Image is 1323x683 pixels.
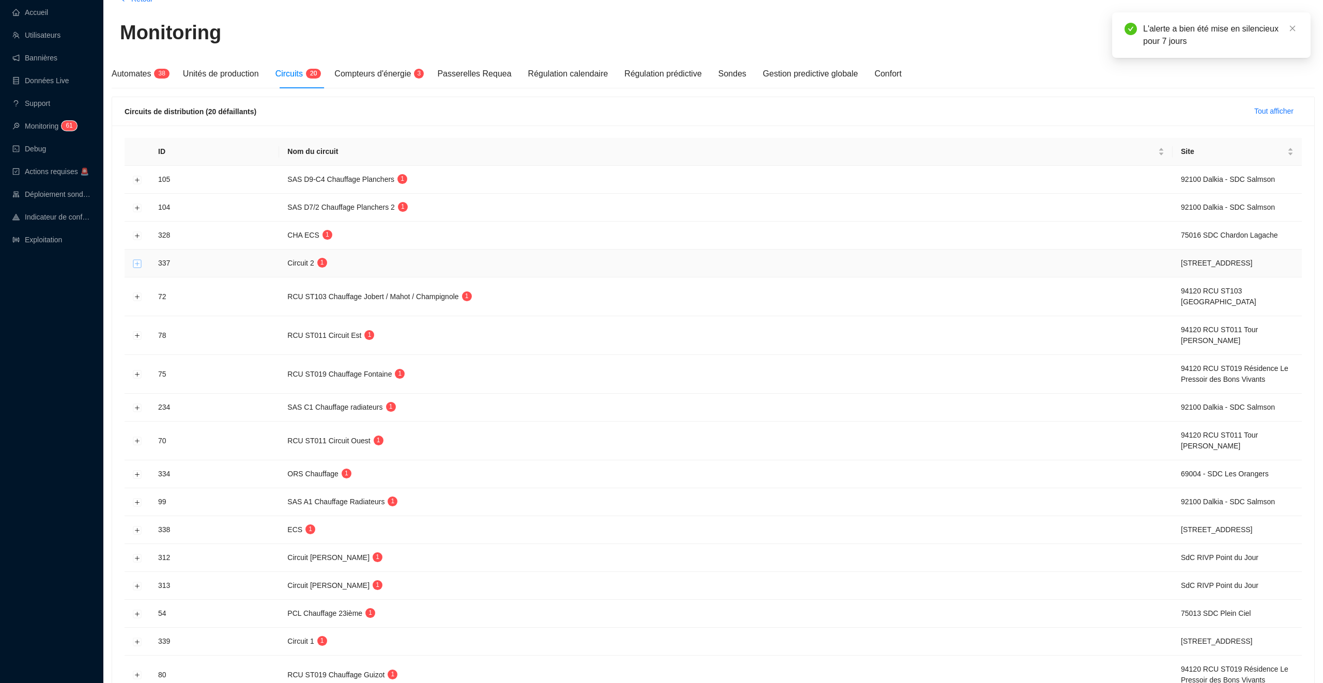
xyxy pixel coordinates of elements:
span: [STREET_ADDRESS] [1181,637,1252,645]
span: [STREET_ADDRESS] [1181,525,1252,534]
sup: 1 [322,230,332,240]
span: 92100 Dalkia - SDC Salmson [1181,403,1275,411]
sup: 1 [388,496,397,506]
td: 337 [150,250,279,277]
span: 69004 - SDC Les Orangers [1181,470,1269,478]
sup: 1 [373,552,382,562]
button: Développer la ligne [133,259,142,268]
a: teamUtilisateurs [12,31,60,39]
sup: 1 [386,402,396,412]
button: Développer la ligne [133,470,142,478]
td: 334 [150,460,279,488]
span: 75013 SDC Plein Ciel [1181,609,1251,617]
button: Développer la ligne [133,526,142,534]
span: ORS Chauffage [287,470,339,478]
span: 0 [314,70,317,77]
td: 328 [150,222,279,250]
button: Développer la ligne [133,231,142,240]
sup: 1 [374,436,383,445]
span: 1 [345,470,348,477]
td: 104 [150,194,279,222]
button: Développer la ligne [133,204,142,212]
span: 1 [398,370,402,377]
span: Automates [112,69,151,78]
span: Circuit [PERSON_NAME] [287,581,370,589]
td: 105 [150,166,279,194]
span: Nom du circuit [287,146,1156,157]
span: 1 [368,331,372,338]
span: RCU ST019 Chauffage Guizot [287,671,384,679]
div: Régulation prédictive [624,68,701,80]
a: monitorMonitoring61 [12,122,74,130]
sup: 3 [414,69,424,79]
span: 94120 RCU ST103 [GEOGRAPHIC_DATA] [1181,287,1256,306]
a: heat-mapIndicateur de confort [12,213,91,221]
td: 313 [150,572,279,600]
a: questionSupport [12,99,50,107]
a: codeDebug [12,145,46,153]
span: 1 [377,437,380,444]
span: SdC RIVP Point du Jour [1181,581,1258,589]
span: 75016 SDC Chardon Lagache [1181,231,1278,239]
span: RCU ST019 Chauffage Fontaine [287,370,392,378]
td: 75 [150,355,279,394]
div: Régulation calendaire [528,68,608,80]
th: Nom du circuit [279,138,1173,166]
button: Développer la ligne [133,293,142,301]
span: 1 [376,553,379,561]
span: SAS C1 Chauffage radiateurs [287,403,382,411]
sup: 1 [395,369,405,379]
button: Développer la ligne [133,176,142,184]
span: CHA ECS [287,231,319,239]
div: Gestion predictive globale [763,68,858,80]
span: 1 [389,403,393,410]
span: 1 [376,581,379,588]
td: 234 [150,394,279,422]
span: SAS D9-C4 Chauffage Planchers [287,175,394,183]
button: Développer la ligne [133,610,142,618]
span: 1 [368,609,372,616]
sup: 1 [364,330,374,340]
a: slidersExploitation [12,236,62,244]
span: Circuit 2 [287,259,314,267]
button: Développer la ligne [133,437,142,445]
span: 94120 RCU ST019 Résidence Le Pressoir des Bons Vivants [1181,364,1288,383]
button: Développer la ligne [133,498,142,506]
sup: 38 [154,69,169,79]
span: 94120 RCU ST011 Tour [PERSON_NAME] [1181,325,1258,345]
td: 338 [150,516,279,544]
span: PCL Chauffage 23ième [287,609,362,617]
span: Site [1181,146,1285,157]
td: 54 [150,600,279,628]
span: SdC RIVP Point du Jour [1181,553,1258,562]
span: close [1289,25,1296,32]
sup: 1 [398,202,408,212]
span: Circuits de distribution (20 défaillants) [125,107,256,116]
td: 70 [150,422,279,460]
span: 3 [418,70,421,77]
button: Développer la ligne [133,582,142,590]
a: notificationBannières [12,54,57,62]
sup: 1 [397,174,407,184]
span: RCU ST011 Circuit Ouest [287,437,370,445]
span: 6 [66,122,69,129]
button: Développer la ligne [133,638,142,646]
span: 1 [320,259,324,266]
sup: 1 [388,670,397,679]
sup: 1 [373,580,382,590]
sup: 20 [306,69,321,79]
h1: Monitoring [120,21,221,44]
button: Tout afficher [1246,103,1302,120]
span: 1 [401,175,404,182]
span: 92100 Dalkia - SDC Salmson [1181,175,1275,183]
span: Passerelles Requea [437,69,511,78]
sup: 1 [462,291,472,301]
td: 339 [150,628,279,656]
span: SAS A1 Chauffage Radiateurs [287,498,384,506]
sup: 1 [305,524,315,534]
td: 72 [150,277,279,316]
span: 1 [320,637,324,644]
div: Confort [874,68,901,80]
td: 99 [150,488,279,516]
td: 312 [150,544,279,572]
